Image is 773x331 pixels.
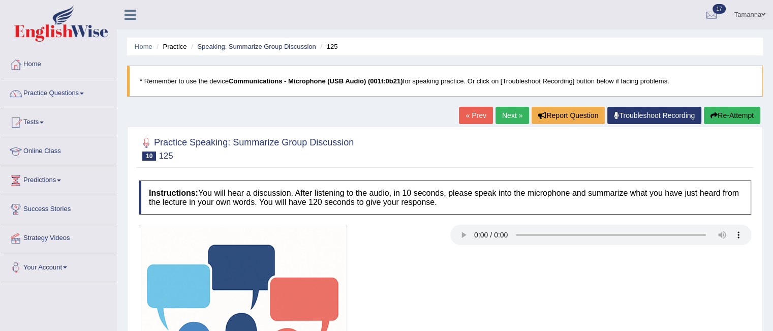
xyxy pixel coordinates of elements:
span: 10 [142,152,156,161]
button: Re-Attempt [704,107,760,124]
a: Strategy Videos [1,224,116,250]
h4: You will hear a discussion. After listening to the audio, in 10 seconds, please speak into the mi... [139,180,751,215]
a: Practice Questions [1,79,116,105]
a: Speaking: Summarize Group Discussion [197,43,316,50]
a: Home [1,50,116,76]
blockquote: * Remember to use the device for speaking practice. Or click on [Troubleshoot Recording] button b... [127,66,763,97]
a: Tests [1,108,116,134]
a: Predictions [1,166,116,192]
a: Next » [496,107,529,124]
a: Online Class [1,137,116,163]
a: Troubleshoot Recording [607,107,701,124]
a: Your Account [1,253,116,279]
b: Instructions: [149,189,198,197]
span: 17 [713,4,725,14]
h2: Practice Speaking: Summarize Group Discussion [139,135,354,161]
a: « Prev [459,107,492,124]
b: Communications - Microphone (USB Audio) (001f:0b21) [229,77,403,85]
a: Home [135,43,152,50]
small: 125 [159,151,173,161]
button: Report Question [532,107,605,124]
li: 125 [318,42,337,51]
li: Practice [154,42,187,51]
a: Success Stories [1,195,116,221]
